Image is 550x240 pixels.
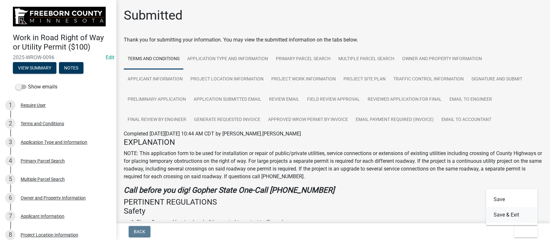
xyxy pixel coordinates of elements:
wm-modal-confirm: Notes [59,66,83,71]
div: Primary Parcel Search [21,159,65,163]
a: Final Review by Engineer [124,110,190,130]
div: Owner and Property Information [21,196,86,200]
button: Save & Exit [486,207,537,223]
div: 1 [5,100,15,110]
div: 4 [5,156,15,166]
a: Traffic Control Information [390,69,468,90]
div: 8 [5,230,15,240]
div: 3 [5,137,15,147]
a: Primary Parcel Search [272,49,334,69]
a: Application Type and Information [183,49,272,69]
span: Completed [DATE][DATE] 10:44 AM CDT by [PERSON_NAME].[PERSON_NAME] [124,131,301,137]
a: Owner and Property Information [398,49,486,69]
h4: PERTINENT REGULATIONS Safety [124,198,542,216]
div: Terms and Conditions [21,121,64,126]
a: Terms and Conditions [124,49,183,69]
a: Project Site Plan [340,69,390,90]
a: Email to Accountant [438,110,495,130]
div: Applicant Information [21,214,64,218]
span: Back [134,229,145,234]
a: Edit [106,54,114,60]
wm-modal-confirm: Summary [13,66,56,71]
p: NOTE: This application form to be used for installation or repair of public/private utilities, se... [124,150,542,180]
a: Project Work Information [267,69,340,90]
a: Generate Requested Invoice [190,110,264,130]
div: 7 [5,211,15,221]
div: 5 [5,174,15,184]
label: Show emails [15,83,57,91]
div: 2 [5,118,15,129]
div: Require User [21,103,46,107]
li: Flags, flares and barricades shall be erected to protect traffic and persons. [137,218,542,226]
a: Field Review Approval [303,89,364,110]
a: Multiple Parcel Search [334,49,398,69]
a: Reviewed Application for Final [364,89,446,110]
a: Email Payment Required (Invoice) [352,110,438,130]
span: 2025-WROW-0096 [13,54,103,60]
span: Exit [519,229,528,234]
div: Thank you for submitting your information. You may view the submitted information on the tabs below. [124,36,542,44]
button: Back [129,226,150,237]
a: Application Submitted Email [190,89,265,110]
a: Project Location Information [187,69,267,90]
a: Email to Engineer [446,89,496,110]
a: Signature and Submit [468,69,526,90]
a: Approved WROW Permit by Invoice [264,110,352,130]
button: Exit [514,226,537,237]
button: Save [486,192,537,207]
strong: Call before you dig! Gopher State One-Call [PHONE_NUMBER] [124,186,334,195]
a: Review Email [265,89,303,110]
h1: Submitted [124,8,183,23]
div: Project Location Information [21,233,78,237]
wm-modal-confirm: Edit Application Number [106,54,114,60]
h4: EXPLANATION [124,138,542,147]
a: Preliminary Application [124,89,190,110]
button: View Summary [13,62,56,74]
div: Multiple Parcel Search [21,177,65,181]
div: Exit [486,189,537,225]
img: Freeborn County, Minnesota [13,7,106,26]
div: 6 [5,193,15,203]
button: Notes [59,62,83,74]
a: Applicant Information [124,69,187,90]
h4: Work in Road Right of Way or Utility Permit ($100) [13,33,111,52]
div: Application Type and Information [21,140,87,144]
